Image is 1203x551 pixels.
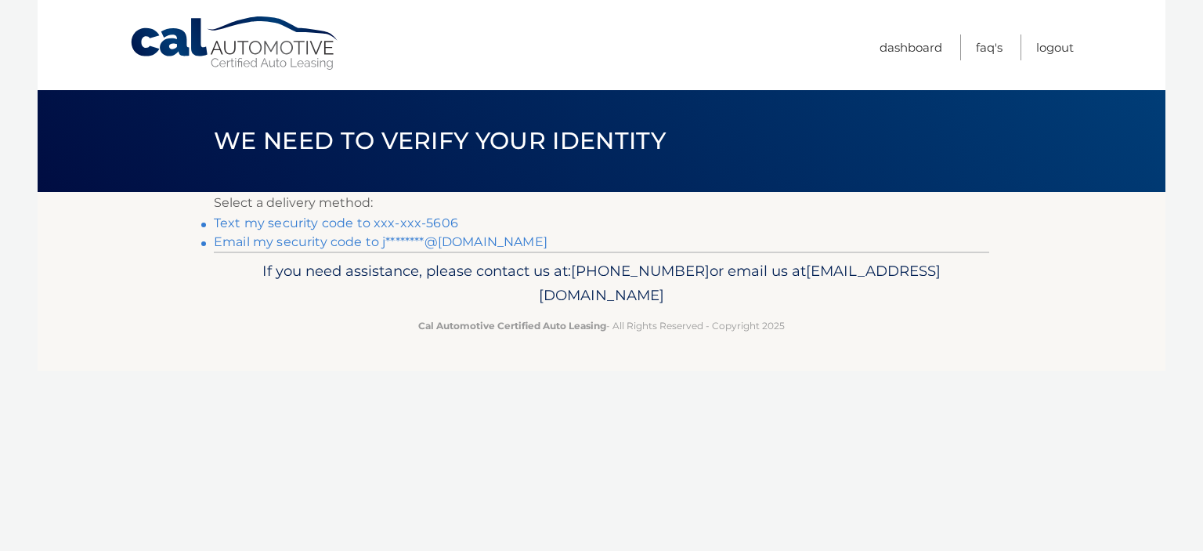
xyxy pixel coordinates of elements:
strong: Cal Automotive Certified Auto Leasing [418,320,606,332]
span: [PHONE_NUMBER] [571,262,710,280]
p: If you need assistance, please contact us at: or email us at [224,259,979,309]
a: Dashboard [880,34,942,60]
a: FAQ's [976,34,1002,60]
p: - All Rights Reserved - Copyright 2025 [224,317,979,334]
a: Email my security code to j********@[DOMAIN_NAME] [214,234,547,249]
a: Text my security code to xxx-xxx-5606 [214,216,458,230]
p: Select a delivery method: [214,192,989,214]
a: Cal Automotive [129,16,341,71]
span: We need to verify your identity [214,126,666,155]
a: Logout [1036,34,1074,60]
